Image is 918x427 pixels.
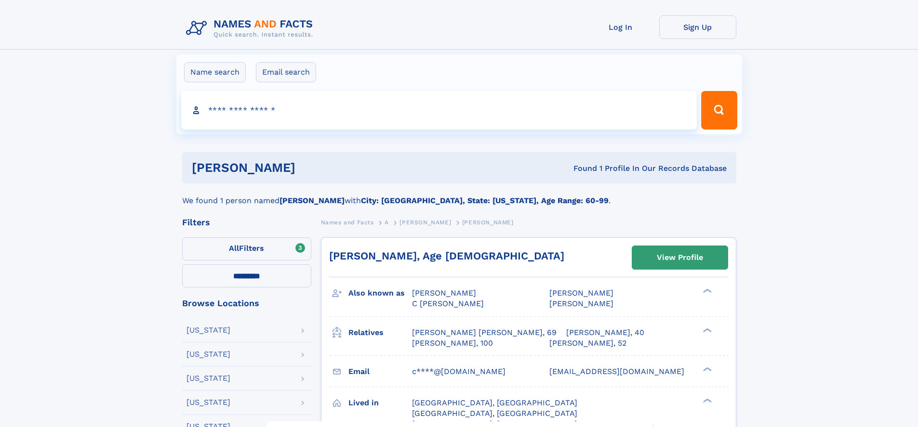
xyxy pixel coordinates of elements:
[399,219,451,226] span: [PERSON_NAME]
[566,327,644,338] a: [PERSON_NAME], 40
[701,366,712,372] div: ❯
[632,246,728,269] a: View Profile
[329,250,564,262] a: [PERSON_NAME], Age [DEMOGRAPHIC_DATA]
[385,216,389,228] a: A
[348,285,412,301] h3: Also known as
[321,216,374,228] a: Names and Facts
[348,363,412,380] h3: Email
[186,399,230,406] div: [US_STATE]
[186,375,230,382] div: [US_STATE]
[412,288,476,298] span: [PERSON_NAME]
[182,237,311,260] label: Filters
[582,15,659,39] a: Log In
[701,397,712,403] div: ❯
[181,91,697,129] input: search input
[412,327,557,338] a: [PERSON_NAME] [PERSON_NAME], 69
[701,327,712,333] div: ❯
[434,163,727,174] div: Found 1 Profile In Our Records Database
[361,196,609,205] b: City: [GEOGRAPHIC_DATA], State: [US_STATE], Age Range: 60-99
[549,288,613,298] span: [PERSON_NAME]
[412,299,484,308] span: C [PERSON_NAME]
[182,218,311,227] div: Filters
[385,219,389,226] span: A
[412,409,577,418] span: [GEOGRAPHIC_DATA], [GEOGRAPHIC_DATA]
[186,326,230,334] div: [US_STATE]
[184,62,246,82] label: Name search
[186,350,230,358] div: [US_STATE]
[348,324,412,341] h3: Relatives
[192,162,435,174] h1: [PERSON_NAME]
[412,338,493,349] a: [PERSON_NAME], 100
[659,15,736,39] a: Sign Up
[279,196,345,205] b: [PERSON_NAME]
[549,299,613,308] span: [PERSON_NAME]
[701,91,737,129] button: Search Button
[256,62,316,82] label: Email search
[348,395,412,411] h3: Lived in
[549,338,626,349] a: [PERSON_NAME], 52
[182,299,311,308] div: Browse Locations
[182,183,736,207] div: We found 1 person named with .
[462,219,514,226] span: [PERSON_NAME]
[182,15,321,41] img: Logo Names and Facts
[657,246,703,269] div: View Profile
[412,398,577,407] span: [GEOGRAPHIC_DATA], [GEOGRAPHIC_DATA]
[399,216,451,228] a: [PERSON_NAME]
[701,288,712,294] div: ❯
[229,244,239,253] span: All
[549,367,684,376] span: [EMAIL_ADDRESS][DOMAIN_NAME]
